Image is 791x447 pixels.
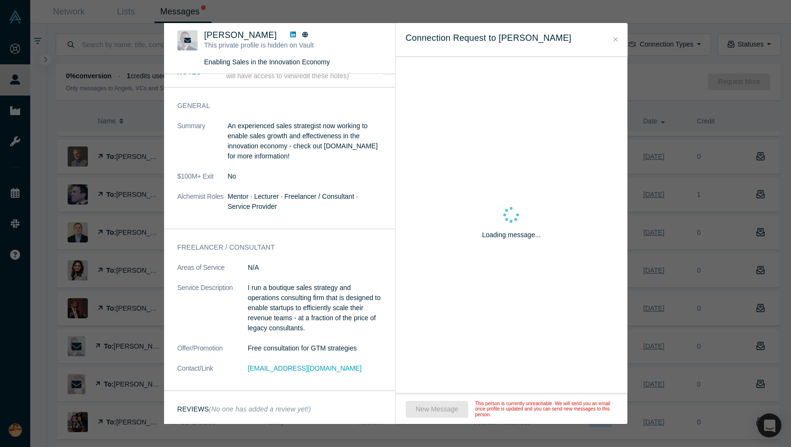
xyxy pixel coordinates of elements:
[482,230,541,240] p: Loading message...
[177,171,228,192] dt: $100M+ Exit
[248,283,382,333] p: I run a boutique sales strategy and operations consulting firm that is designed to enable startup...
[177,192,228,222] dt: Alchemist Roles
[248,364,362,372] a: [EMAIL_ADDRESS][DOMAIN_NAME]
[406,401,469,418] button: New Message
[611,34,621,45] button: Close
[248,343,382,353] dd: Free consultation for GTM strategies
[228,121,382,161] p: An experienced sales strategist now working to enable sales growth and effectiveness in the innov...
[204,30,277,40] span: [PERSON_NAME]
[209,405,311,413] small: (No one has added a review yet!)
[177,404,311,414] h3: Reviews
[204,40,355,50] p: This private profile is hidden on Vault
[248,263,382,273] dd: N/A
[177,242,368,253] h3: Freelancer / Consultant
[177,101,368,111] h3: General
[177,283,248,343] dt: Service Description
[475,401,617,418] span: This person is currently unreachable. We will send you an email once profile is updated and you c...
[406,32,617,45] h3: Connection Request to [PERSON_NAME]
[177,121,228,171] dt: Summary
[177,343,248,363] dt: Offer/Promotion
[228,192,382,212] dd: Mentor · Lecturer · Freelancer / Consultant · Service Provider
[177,363,248,384] dt: Contact/Link
[228,171,382,181] dd: No
[204,58,330,66] span: Enabling Sales in the Innovation Economy
[177,263,248,283] dt: Areas of Service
